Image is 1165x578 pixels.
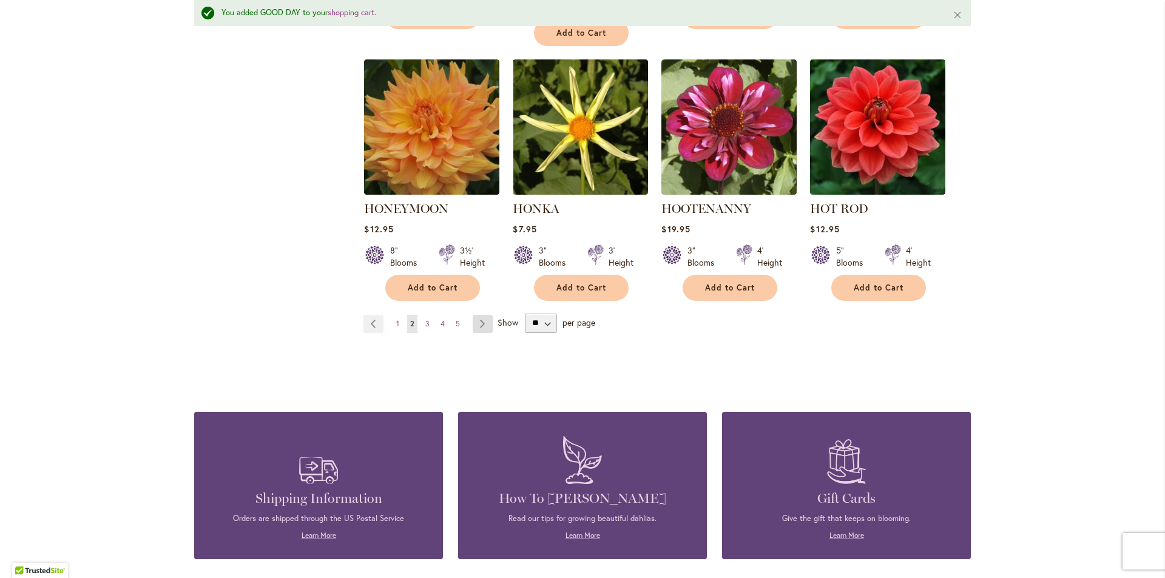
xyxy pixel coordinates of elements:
[408,283,458,293] span: Add to Cart
[302,531,336,540] a: Learn More
[661,59,797,195] img: HOOTENANNY
[556,28,606,38] span: Add to Cart
[453,315,463,333] a: 5
[441,319,445,328] span: 4
[393,315,402,333] a: 1
[9,535,43,569] iframe: Launch Accessibility Center
[906,244,931,269] div: 4' Height
[740,490,953,507] h4: Gift Cards
[364,186,499,197] a: Honeymoon
[609,244,633,269] div: 3' Height
[212,513,425,524] p: Orders are shipped through the US Postal Service
[364,223,393,235] span: $12.95
[854,283,903,293] span: Add to Cart
[513,186,648,197] a: HONKA
[829,531,864,540] a: Learn More
[364,59,499,195] img: Honeymoon
[460,244,485,269] div: 3½' Height
[705,283,755,293] span: Add to Cart
[422,315,433,333] a: 3
[513,59,648,195] img: HONKA
[810,186,945,197] a: HOT ROD
[221,7,934,19] div: You added GOOD DAY to your .
[212,490,425,507] h4: Shipping Information
[661,223,690,235] span: $19.95
[390,244,424,269] div: 8" Blooms
[687,244,721,269] div: 3" Blooms
[683,275,777,301] button: Add to Cart
[661,186,797,197] a: HOOTENANNY
[810,223,839,235] span: $12.95
[562,316,595,328] span: per page
[513,223,536,235] span: $7.95
[476,513,689,524] p: Read our tips for growing beautiful dahlias.
[740,513,953,524] p: Give the gift that keeps on blooming.
[534,275,629,301] button: Add to Cart
[513,201,559,216] a: HONKA
[456,319,460,328] span: 5
[556,283,606,293] span: Add to Cart
[425,319,430,328] span: 3
[385,275,480,301] button: Add to Cart
[437,315,448,333] a: 4
[410,319,414,328] span: 2
[566,531,600,540] a: Learn More
[396,319,399,328] span: 1
[831,275,926,301] button: Add to Cart
[364,201,448,216] a: HONEYMOON
[539,244,573,269] div: 3" Blooms
[836,244,870,269] div: 5" Blooms
[534,20,629,46] button: Add to Cart
[328,7,374,18] a: shopping cart
[810,201,868,216] a: HOT ROD
[757,244,782,269] div: 4' Height
[810,59,945,195] img: HOT ROD
[661,201,751,216] a: HOOTENANNY
[498,316,518,328] span: Show
[476,490,689,507] h4: How To [PERSON_NAME]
